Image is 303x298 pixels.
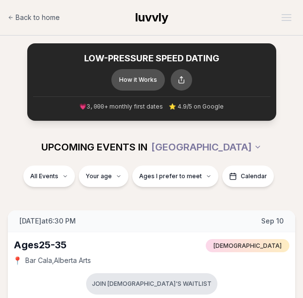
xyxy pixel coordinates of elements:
span: 💗 + monthly first dates [79,103,163,111]
span: luvvly [135,10,168,24]
button: Your age [79,166,128,187]
span: Your age [86,172,112,180]
button: Join [DEMOGRAPHIC_DATA]'s waitlist [86,273,217,295]
span: ⭐ 4.9/5 on Google [169,103,224,111]
span: [DATE] at 6:30 PM [19,216,76,226]
button: All Events [23,166,75,187]
button: [GEOGRAPHIC_DATA] [151,136,262,158]
span: 📍 [14,257,21,264]
span: Ages I prefer to meet [139,172,202,180]
span: Back to home [16,13,60,22]
div: Ages 25-35 [14,238,67,252]
span: [DEMOGRAPHIC_DATA] [206,239,289,252]
h2: LOW-PRESSURE SPEED DATING [33,53,270,64]
span: UPCOMING EVENTS IN [41,140,147,154]
button: Ages I prefer to meet [132,166,218,187]
span: All Events [30,172,58,180]
span: Bar Cala , Alberta Arts [25,256,91,265]
a: luvvly [135,10,168,25]
button: How it Works [111,69,165,91]
button: Open menu [278,10,295,25]
a: Back to home [8,8,60,27]
span: 3,000 [87,104,104,111]
button: Calendar [222,166,274,187]
span: Calendar [241,172,267,180]
span: Sep 10 [261,216,284,226]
